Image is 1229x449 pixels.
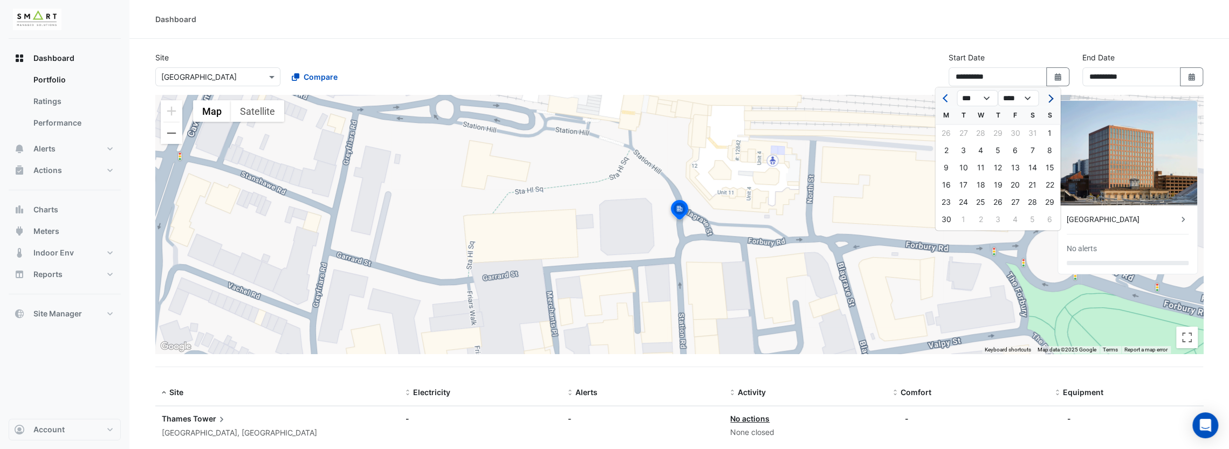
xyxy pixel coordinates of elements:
app-icon: Reports [14,269,25,280]
div: [GEOGRAPHIC_DATA] [1067,214,1178,225]
div: T [989,107,1006,124]
div: 4 [972,142,989,159]
button: Toggle fullscreen view [1176,327,1198,348]
div: [GEOGRAPHIC_DATA], [GEOGRAPHIC_DATA] [162,427,393,439]
label: End Date [1082,52,1115,63]
div: 14 [1024,159,1041,176]
div: 25 [972,194,989,211]
div: Tuesday, June 3, 2025 [955,142,972,159]
div: S [1024,107,1041,124]
app-icon: Charts [14,204,25,215]
div: Dashboard [9,69,121,138]
button: Charts [9,199,121,220]
div: 28 [972,125,989,142]
a: Performance [25,112,121,134]
div: 5 [989,142,1006,159]
app-icon: Dashboard [14,53,25,64]
div: 16 [937,176,955,194]
div: 18 [972,176,989,194]
div: Thursday, July 3, 2025 [989,211,1006,228]
div: 7 [1024,142,1041,159]
div: 1 [1041,125,1058,142]
span: Meters [33,226,59,237]
button: Previous month [939,89,952,107]
div: Saturday, June 7, 2025 [1024,142,1041,159]
div: 6 [1006,142,1024,159]
div: M [937,107,955,124]
app-icon: Actions [14,165,25,176]
div: Saturday, June 14, 2025 [1024,159,1041,176]
div: 27 [1006,194,1024,211]
div: Saturday, June 28, 2025 [1024,194,1041,211]
img: Thames Tower [1058,101,1197,205]
div: 24 [955,194,972,211]
div: 28 [1024,194,1041,211]
div: Monday, June 30, 2025 [937,211,955,228]
div: Thursday, May 29, 2025 [989,125,1006,142]
img: Company Logo [13,9,61,30]
button: Show satellite imagery [231,100,284,122]
a: Terms (opens in new tab) [1103,347,1118,353]
div: 2 [972,211,989,228]
button: Dashboard [9,47,121,69]
div: 21 [1024,176,1041,194]
div: Friday, July 4, 2025 [1006,211,1024,228]
div: Sunday, June 22, 2025 [1041,176,1058,194]
img: site-pin-selected.svg [668,198,691,224]
div: Friday, June 27, 2025 [1006,194,1024,211]
app-icon: Indoor Env [14,247,25,258]
a: Ratings [25,91,121,112]
div: Sunday, June 29, 2025 [1041,194,1058,211]
div: 30 [1006,125,1024,142]
div: - [406,413,555,424]
div: Wednesday, June 11, 2025 [972,159,989,176]
div: 3 [955,142,972,159]
app-icon: Site Manager [14,308,25,319]
div: Wednesday, June 4, 2025 [972,142,989,159]
div: Open Intercom Messenger [1192,412,1218,438]
a: Report a map error [1124,347,1168,353]
div: 2 [937,142,955,159]
span: Compare [304,71,338,82]
label: Start Date [949,52,985,63]
div: Wednesday, June 18, 2025 [972,176,989,194]
span: Map data ©2025 Google [1038,347,1096,353]
button: Compare [285,67,345,86]
a: Open this area in Google Maps (opens a new window) [158,340,194,354]
div: Dashboard [155,13,196,25]
div: 9 [937,159,955,176]
span: Electricity [413,388,450,397]
div: Sunday, June 15, 2025 [1041,159,1058,176]
div: 6 [1041,211,1058,228]
div: - [1067,413,1071,424]
span: Charts [33,204,58,215]
div: - [568,413,717,424]
div: Tuesday, June 10, 2025 [955,159,972,176]
select: Select month [957,91,998,107]
button: Keyboard shortcuts [985,346,1031,354]
a: No actions [730,414,770,423]
div: Saturday, June 21, 2025 [1024,176,1041,194]
div: 29 [1041,194,1058,211]
span: Account [33,424,65,435]
div: Thursday, June 26, 2025 [989,194,1006,211]
div: 13 [1006,159,1024,176]
div: Wednesday, July 2, 2025 [972,211,989,228]
button: Zoom in [161,100,182,122]
div: 15 [1041,159,1058,176]
div: No alerts [1067,243,1097,254]
app-icon: Alerts [14,143,25,154]
div: Tuesday, May 27, 2025 [955,125,972,142]
div: 26 [989,194,1006,211]
div: 27 [955,125,972,142]
div: - [905,413,909,424]
div: Thursday, June 5, 2025 [989,142,1006,159]
div: 10 [955,159,972,176]
div: Sunday, June 8, 2025 [1041,142,1058,159]
div: Friday, June 20, 2025 [1006,176,1024,194]
span: Equipment [1063,388,1103,397]
span: Indoor Env [33,247,74,258]
div: Thursday, June 19, 2025 [989,176,1006,194]
button: Indoor Env [9,242,121,264]
a: Portfolio [25,69,121,91]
